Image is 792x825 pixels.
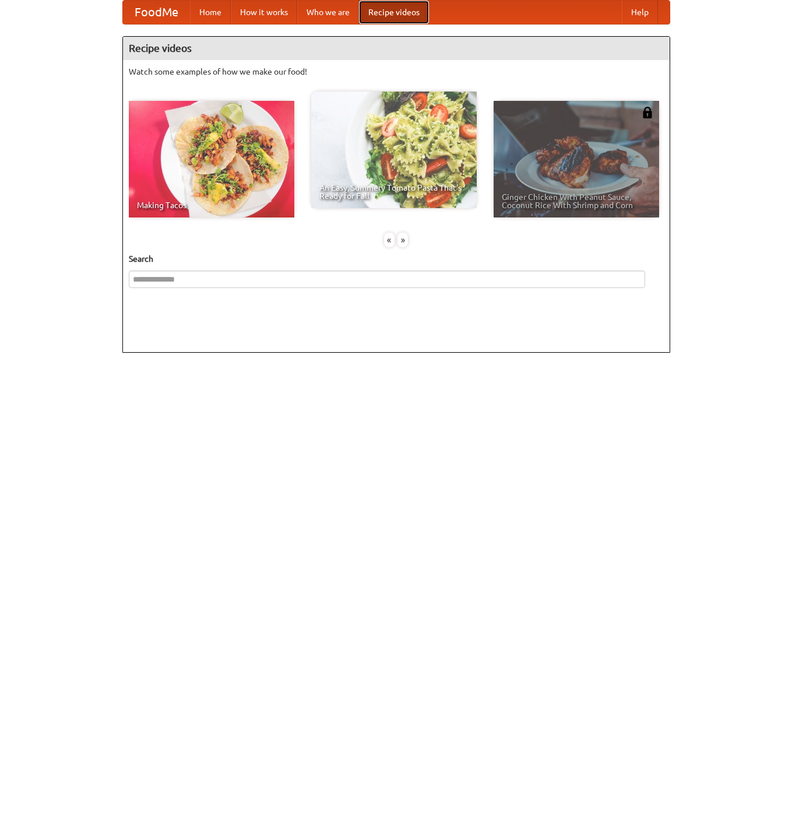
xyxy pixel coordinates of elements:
h5: Search [129,253,664,265]
a: Help [622,1,658,24]
h4: Recipe videos [123,37,670,60]
span: Making Tacos [137,201,286,209]
div: « [384,233,395,247]
p: Watch some examples of how we make our food! [129,66,664,78]
a: FoodMe [123,1,190,24]
a: Home [190,1,231,24]
span: An Easy, Summery Tomato Pasta That's Ready for Fall [319,184,469,200]
a: An Easy, Summery Tomato Pasta That's Ready for Fall [311,92,477,208]
img: 483408.png [642,107,653,118]
a: Who we are [297,1,359,24]
a: How it works [231,1,297,24]
a: Making Tacos [129,101,294,217]
a: Recipe videos [359,1,429,24]
div: » [397,233,408,247]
